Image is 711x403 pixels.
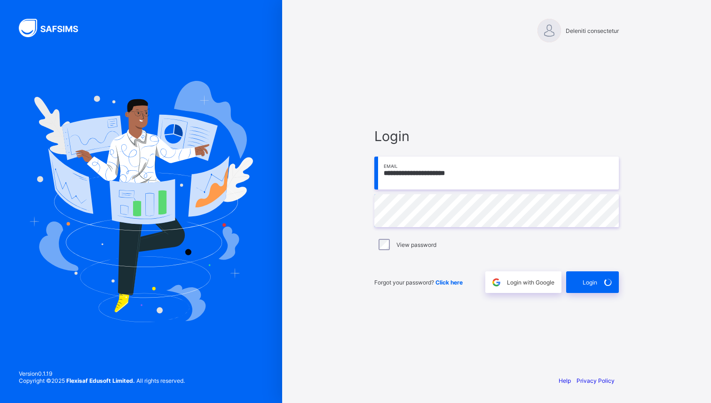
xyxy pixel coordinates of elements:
label: View password [396,241,436,248]
a: Click here [435,279,463,286]
a: Help [559,377,571,384]
span: Copyright © 2025 All rights reserved. [19,377,185,384]
img: SAFSIMS Logo [19,19,89,37]
img: Hero Image [29,81,253,322]
img: google.396cfc9801f0270233282035f929180a.svg [491,277,502,288]
span: Login with Google [507,279,554,286]
span: Version 0.1.19 [19,370,185,377]
a: Privacy Policy [577,377,615,384]
span: Deleniti consectetur [566,27,619,34]
strong: Flexisaf Edusoft Limited. [66,377,135,384]
span: Login [374,128,619,144]
span: Login [583,279,597,286]
span: Forgot your password? [374,279,463,286]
